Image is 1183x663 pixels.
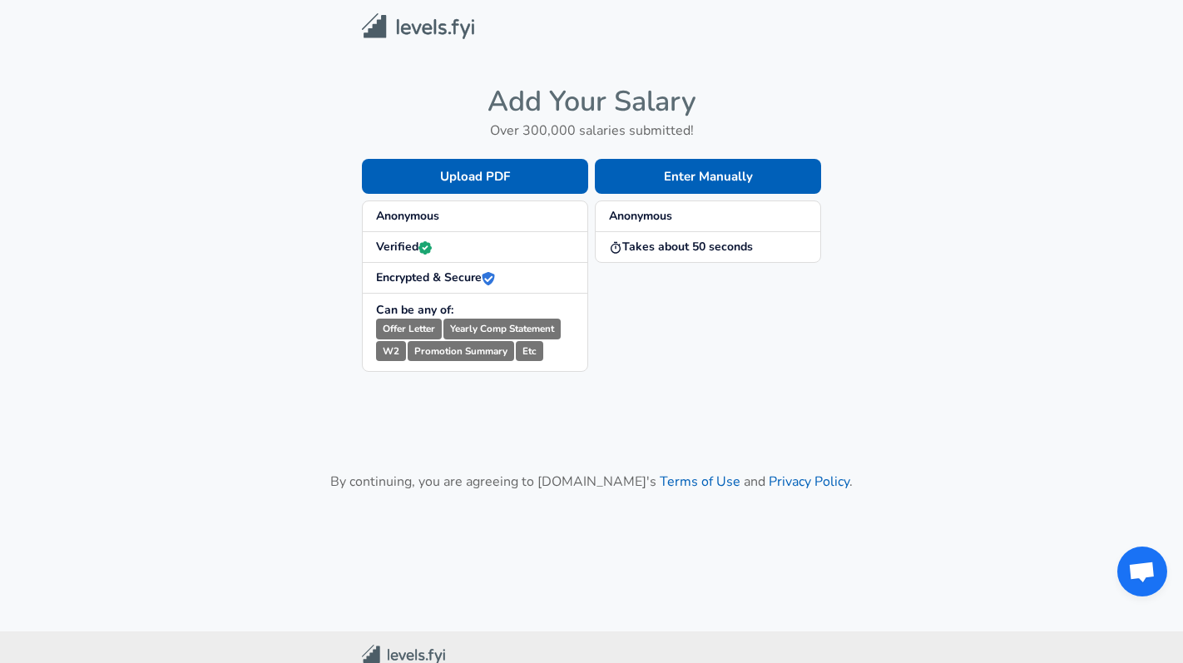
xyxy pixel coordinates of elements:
strong: Anonymous [609,208,672,224]
h6: Over 300,000 salaries submitted! [362,119,821,142]
strong: Anonymous [376,208,439,224]
button: Enter Manually [595,159,821,194]
h4: Add Your Salary [362,84,821,119]
small: Yearly Comp Statement [443,319,561,339]
strong: Verified [376,239,432,255]
small: Offer Letter [376,319,442,339]
a: Terms of Use [660,473,740,491]
img: Levels.fyi [362,13,474,39]
strong: Can be any of: [376,302,453,318]
strong: Takes about 50 seconds [609,239,753,255]
small: W2 [376,341,406,362]
a: Privacy Policy [769,473,849,491]
small: Promotion Summary [408,341,514,362]
a: チャットを開く [1117,547,1167,596]
small: Etc [516,341,543,362]
strong: Encrypted & Secure [376,270,495,285]
button: Upload PDF [362,159,588,194]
